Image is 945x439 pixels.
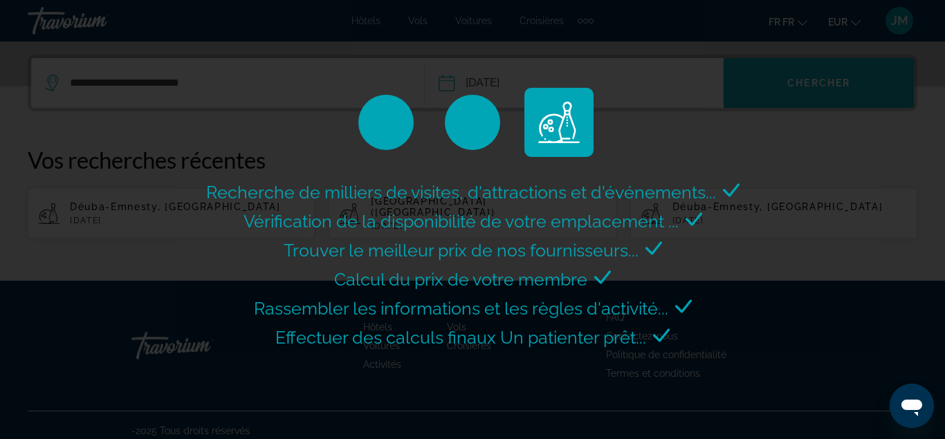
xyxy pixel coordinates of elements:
span: Trouver le meilleur prix de nos fournisseurs... [284,240,639,261]
span: Calcul du prix de votre membre [334,269,587,290]
span: Effectuer des calculs finaux Un patienter prêt... [275,327,646,348]
iframe: Bouton de lancement de la fenêtre de messagerie [890,384,934,428]
span: Rassembler les informations et les règles d'activité... [254,298,668,319]
span: Vérification de la disponibilité de votre emplacement ... [244,211,679,232]
span: Recherche de milliers de visites, d'attractions et d'événements... [206,182,716,203]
